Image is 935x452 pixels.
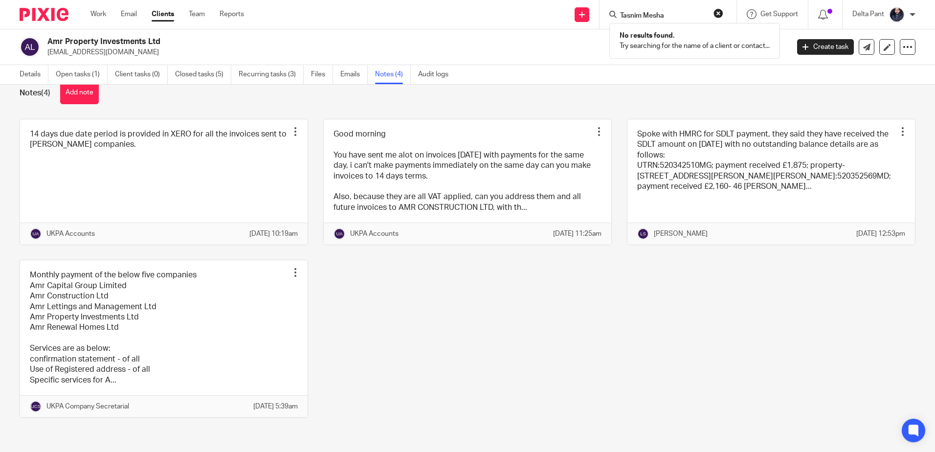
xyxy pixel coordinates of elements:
[47,37,635,47] h2: Amr Property Investments Ltd
[121,9,137,19] a: Email
[713,8,723,18] button: Clear
[46,229,95,239] p: UKPA Accounts
[20,8,68,21] img: Pixie
[856,229,905,239] p: [DATE] 12:53pm
[20,88,50,98] h1: Notes
[90,9,106,19] a: Work
[20,65,48,84] a: Details
[152,9,174,19] a: Clients
[220,9,244,19] a: Reports
[797,39,854,55] a: Create task
[852,9,884,19] p: Delta Pant
[375,65,411,84] a: Notes (4)
[760,11,798,18] span: Get Support
[553,229,601,239] p: [DATE] 11:25am
[619,12,707,21] input: Search
[239,65,304,84] a: Recurring tasks (3)
[30,401,42,412] img: svg%3E
[311,65,333,84] a: Files
[56,65,108,84] a: Open tasks (1)
[249,229,298,239] p: [DATE] 10:19am
[350,229,399,239] p: UKPA Accounts
[340,65,368,84] a: Emails
[654,229,708,239] p: [PERSON_NAME]
[60,82,99,104] button: Add note
[20,37,40,57] img: svg%3E
[334,228,345,240] img: svg%3E
[889,7,905,23] img: dipesh-min.jpg
[175,65,231,84] a: Closed tasks (5)
[418,65,456,84] a: Audit logs
[46,402,129,411] p: UKPA Company Secretarial
[30,228,42,240] img: svg%3E
[189,9,205,19] a: Team
[115,65,168,84] a: Client tasks (0)
[41,89,50,97] span: (4)
[637,228,649,240] img: svg%3E
[47,47,782,57] p: [EMAIL_ADDRESS][DOMAIN_NAME]
[253,402,298,411] p: [DATE] 5:39am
